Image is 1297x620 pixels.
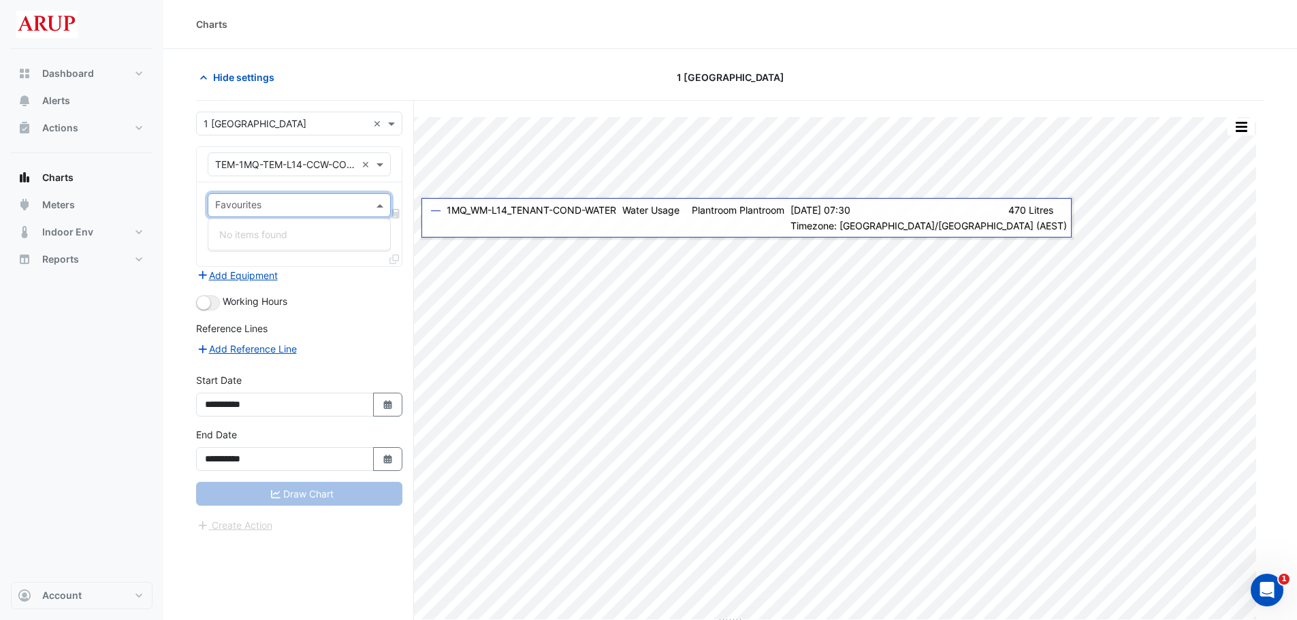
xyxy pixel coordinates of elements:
[42,94,70,108] span: Alerts
[11,87,153,114] button: Alerts
[390,208,402,219] span: Choose Function
[11,191,153,218] button: Meters
[18,94,31,108] app-icon: Alerts
[11,60,153,87] button: Dashboard
[208,225,390,244] div: No items found
[196,65,283,89] button: Hide settings
[196,341,298,357] button: Add Reference Line
[16,11,78,38] img: Company Logo
[208,219,390,250] div: Options List
[223,295,287,307] span: Working Hours
[18,225,31,239] app-icon: Indoor Env
[382,399,394,410] fa-icon: Select Date
[11,582,153,609] button: Account
[18,171,31,184] app-icon: Charts
[362,157,373,172] span: Clear
[382,453,394,465] fa-icon: Select Date
[11,218,153,246] button: Indoor Env
[18,198,31,212] app-icon: Meters
[42,171,74,184] span: Charts
[18,252,31,266] app-icon: Reports
[213,70,274,84] span: Hide settings
[42,252,79,266] span: Reports
[196,321,268,336] label: Reference Lines
[18,67,31,80] app-icon: Dashboard
[196,427,237,442] label: End Date
[11,246,153,273] button: Reports
[42,589,82,602] span: Account
[11,164,153,191] button: Charts
[42,225,93,239] span: Indoor Env
[196,267,278,283] button: Add Equipment
[1279,574,1290,585] span: 1
[213,197,261,215] div: Favourites
[196,373,242,387] label: Start Date
[42,67,94,80] span: Dashboard
[389,253,399,265] span: Clone Favourites and Tasks from this Equipment to other Equipment
[42,198,75,212] span: Meters
[373,116,385,131] span: Clear
[677,70,784,84] span: 1 [GEOGRAPHIC_DATA]
[1251,574,1283,606] iframe: Intercom live chat
[196,518,273,529] app-escalated-ticket-create-button: Please correct errors first
[11,114,153,142] button: Actions
[42,121,78,135] span: Actions
[1228,118,1255,135] button: More Options
[18,121,31,135] app-icon: Actions
[196,17,227,31] div: Charts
